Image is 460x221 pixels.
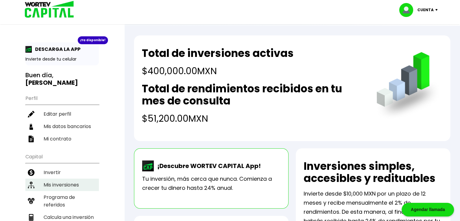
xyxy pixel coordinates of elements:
img: app-icon [25,46,32,53]
p: Cuenta [417,5,434,15]
a: Invertir [25,166,99,179]
img: contrato-icon.f2db500c.svg [28,136,34,142]
div: Agendar llamada [402,203,454,216]
h4: $400,000.00 MXN [142,64,294,78]
p: Tu inversión, más cerca que nunca. Comienza a crecer tu dinero hasta 24% anual. [142,174,280,193]
img: calculadora-icon.17d418c4.svg [28,214,34,221]
img: grafica.516fef24.png [374,52,442,121]
a: Mis inversiones [25,179,99,191]
p: Invierte desde tu celular [25,56,99,62]
img: editar-icon.952d3147.svg [28,111,34,117]
img: recomiendanos-icon.9b8e9327.svg [28,198,34,204]
h2: Inversiones simples, accesibles y redituables [304,160,442,184]
ul: Perfil [25,91,99,145]
h4: $51,200.00 MXN [142,112,364,125]
h2: Total de rendimientos recibidos en tu mes de consulta [142,83,364,107]
a: Editar perfil [25,108,99,120]
img: icon-down [434,9,442,11]
h2: Total de inversiones activas [142,47,294,59]
b: [PERSON_NAME] [25,78,78,87]
img: inversiones-icon.6695dc30.svg [28,182,34,188]
p: ¡Descubre WORTEV CAPITAL App! [154,161,261,170]
img: wortev-capital-app-icon [142,160,154,171]
p: DESCARGA LA APP [32,45,80,53]
img: datos-icon.10cf9172.svg [28,123,34,130]
img: invertir-icon.b3b967d7.svg [28,169,34,176]
a: Mis datos bancarios [25,120,99,133]
a: Mi contrato [25,133,99,145]
h3: Buen día, [25,71,99,87]
img: profile-image [399,3,417,17]
div: ¡Ya disponible! [78,36,108,44]
a: Programa de referidos [25,191,99,211]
